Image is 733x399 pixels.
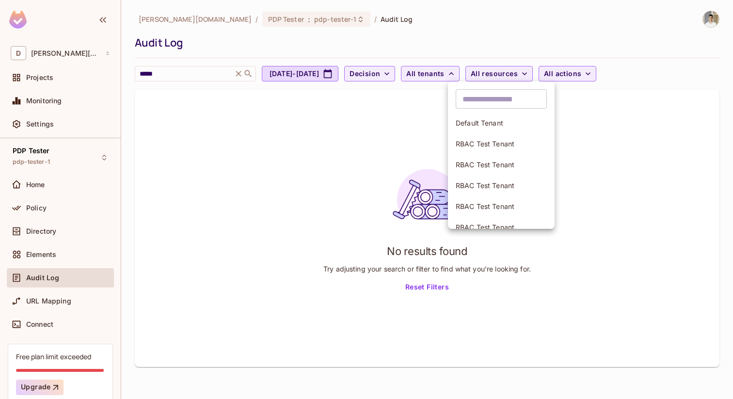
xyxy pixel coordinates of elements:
[456,160,547,169] span: RBAC Test Tenant
[456,118,547,128] span: Default Tenant
[456,202,547,211] span: RBAC Test Tenant
[456,181,547,190] span: RBAC Test Tenant
[456,223,547,232] span: RBAC Test Tenant
[456,139,547,148] span: RBAC Test Tenant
